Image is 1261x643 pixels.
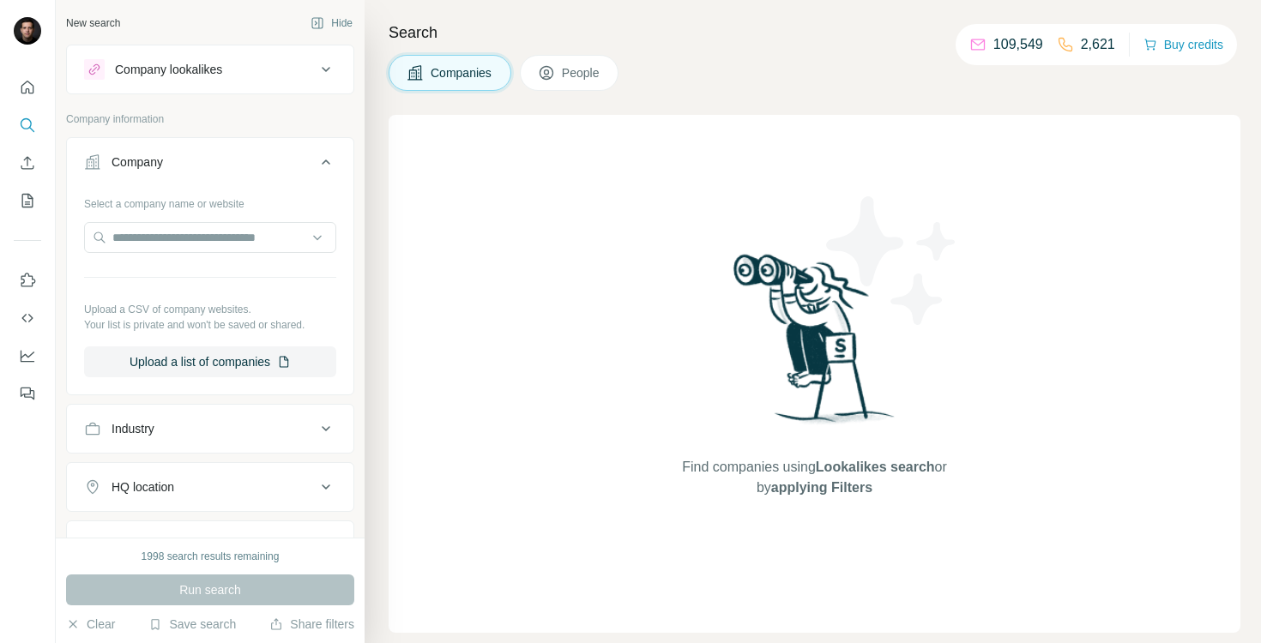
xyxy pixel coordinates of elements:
[14,147,41,178] button: Enrich CSV
[67,466,353,508] button: HQ location
[148,616,236,633] button: Save search
[389,21,1240,45] h4: Search
[112,420,154,437] div: Industry
[562,64,601,81] span: People
[815,183,969,338] img: Surfe Illustration - Stars
[66,15,120,31] div: New search
[299,10,365,36] button: Hide
[67,141,353,189] button: Company
[14,185,41,216] button: My lists
[84,317,336,333] p: Your list is private and won't be saved or shared.
[67,408,353,449] button: Industry
[66,616,115,633] button: Clear
[14,110,41,141] button: Search
[993,34,1043,55] p: 109,549
[431,64,493,81] span: Companies
[115,61,222,78] div: Company lookalikes
[112,478,174,496] div: HQ location
[14,303,41,334] button: Use Surfe API
[14,265,41,296] button: Use Surfe on LinkedIn
[67,49,353,90] button: Company lookalikes
[269,616,354,633] button: Share filters
[1143,33,1223,57] button: Buy credits
[726,249,904,441] img: Surfe Illustration - Woman searching with binoculars
[14,72,41,103] button: Quick start
[112,537,214,554] div: Annual revenue ($)
[67,525,353,566] button: Annual revenue ($)
[771,480,872,495] span: applying Filters
[142,549,280,564] div: 1998 search results remaining
[1081,34,1115,55] p: 2,621
[84,346,336,377] button: Upload a list of companies
[84,302,336,317] p: Upload a CSV of company websites.
[14,340,41,371] button: Dashboard
[14,17,41,45] img: Avatar
[14,378,41,409] button: Feedback
[66,111,354,127] p: Company information
[112,153,163,171] div: Company
[677,457,951,498] span: Find companies using or by
[84,189,336,212] div: Select a company name or website
[816,460,935,474] span: Lookalikes search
